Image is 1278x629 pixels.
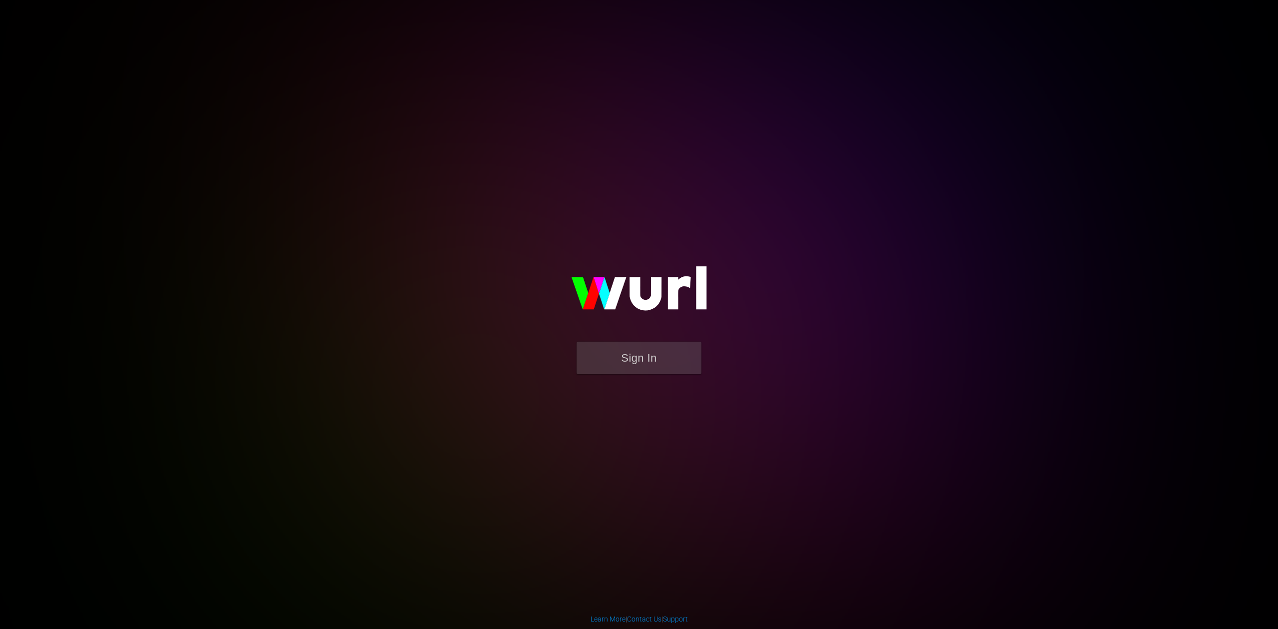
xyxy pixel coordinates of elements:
div: | | [591,614,688,624]
a: Contact Us [627,615,661,623]
a: Learn More [591,615,626,623]
button: Sign In [577,342,701,374]
img: wurl-logo-on-black-223613ac3d8ba8fe6dc639794a292ebdb59501304c7dfd60c99c58986ef67473.svg [539,245,739,342]
a: Support [663,615,688,623]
